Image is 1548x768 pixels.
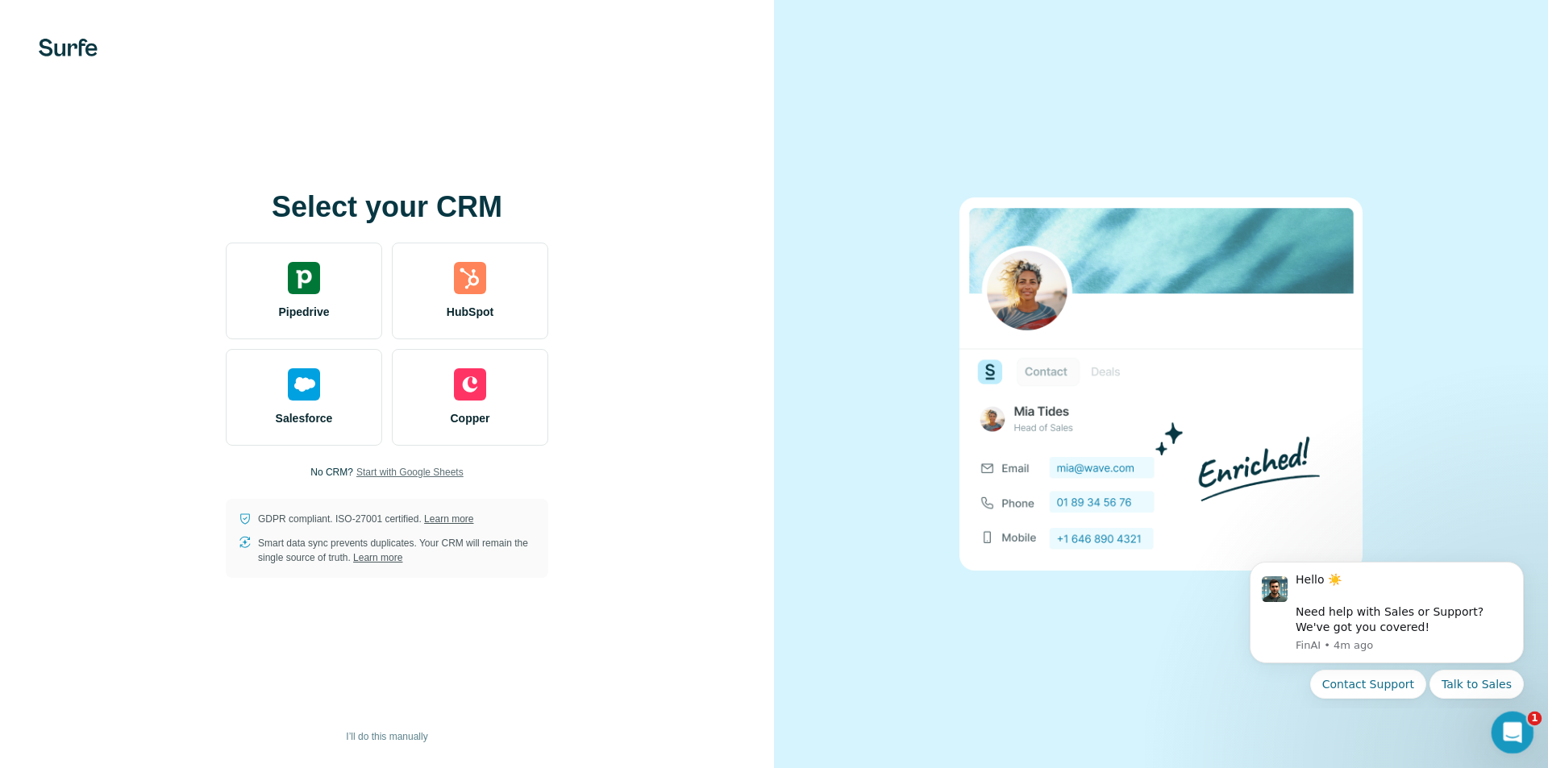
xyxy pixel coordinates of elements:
span: Pipedrive [278,304,329,320]
img: pipedrive's logo [288,262,320,294]
img: hubspot's logo [454,262,486,294]
img: copper's logo [454,368,486,401]
p: GDPR compliant. ISO-27001 certified. [258,512,473,526]
iframe: Intercom live chat [1492,712,1534,754]
span: Copper [451,410,490,426]
span: I’ll do this manually [346,729,427,744]
iframe: Intercom notifications message [1225,547,1548,708]
button: I’ll do this manually [335,724,439,749]
span: 1 [1528,712,1542,726]
button: Start with Google Sheets [356,465,464,479]
img: none image [959,197,1363,571]
a: Learn more [424,513,473,525]
p: No CRM? [310,465,353,479]
h1: Select your CRM [226,191,548,223]
span: Salesforce [276,410,333,426]
a: Learn more [353,552,402,563]
p: Smart data sync prevents duplicates. Your CRM will remain the single source of truth. [258,536,535,565]
span: HubSpot [447,304,493,320]
img: salesforce's logo [288,368,320,401]
img: Surfe's logo [39,39,98,56]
